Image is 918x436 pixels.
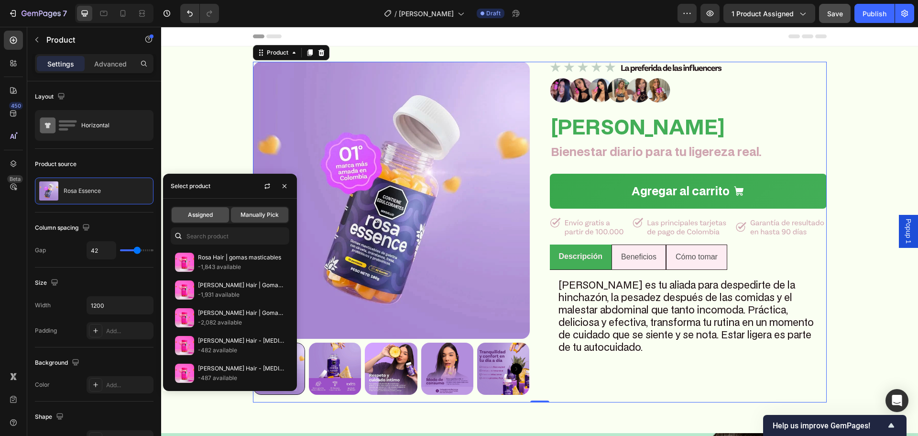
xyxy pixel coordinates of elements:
p: -487 available [198,373,285,383]
button: 1 product assigned [723,4,815,23]
span: Manually Pick [240,211,279,219]
img: product feature img [39,181,58,201]
div: Layout [35,90,67,103]
p: Advanced [94,59,127,69]
div: Beta [7,175,23,183]
p: -2,082 available [198,318,285,327]
div: Product [104,22,129,30]
img: gempages_579051959273653041-e9f5b218-61c0-40e9-92be-a4bab11afcd7.svg [389,35,561,46]
iframe: Design area [161,27,918,436]
button: 7 [4,4,71,23]
img: gempages_579051959273653041-1f29eb45-1054-49b5-862f-b11f17c280d4.webp [389,51,509,76]
img: Rosa Essence - Rosa Latina [316,316,368,368]
p: Settings [47,59,74,69]
span: / [394,9,397,19]
div: Add... [106,327,151,335]
p: [PERSON_NAME] es tu aliada para despedirte de la hinchazón, la pesadez después de las comidas y e... [397,252,657,326]
p: [PERSON_NAME] Hair - [MEDICAL_DATA] + Vitaminas para Cabello, Piel y uñas [198,364,285,373]
p: -482 available [198,346,285,355]
div: Product source [35,160,76,168]
span: 1 product assigned [732,9,794,19]
div: Shape [35,411,66,424]
div: Select product [171,182,210,190]
div: Horizontal [81,114,140,136]
img: Rosa Essence - Rosa Latina [148,316,200,368]
h2: [PERSON_NAME] [389,87,666,113]
p: Cómo tomar [514,224,557,237]
img: collections [175,280,194,300]
div: Agregar al carrito [470,158,568,171]
p: Beneficios [460,224,495,237]
div: Size [35,277,60,290]
p: Bienestar diario para tu ligereza real. [390,119,665,131]
div: Gap [35,246,46,255]
button: Agregar al carrito [389,147,666,182]
img: collections [175,336,194,355]
button: Carousel Back Arrow [99,336,111,348]
p: [PERSON_NAME] Hair | Gomas Masticables [198,308,285,318]
div: 450 [9,102,23,110]
img: Rosa Essence - Rosa Latina [204,316,256,368]
p: -1,843 available [198,262,285,272]
img: Rosa Essence - Rosa Latina [260,316,312,368]
img: collections [175,308,194,327]
p: [PERSON_NAME] Hair | Gomas masticables [198,280,285,290]
input: Search in Settings & Advanced [171,227,289,245]
span: Help us improve GemPages! [773,421,885,430]
img: gempages_579051959273653041-0b2fcf81-14b0-4260-9b73-c4baed9ba509.svg [389,190,666,209]
button: Save [819,4,851,23]
p: [PERSON_NAME] Hair - [MEDICAL_DATA] + Vitaminas para Cabello, Piel y Uñas [198,336,285,346]
img: Rosa Essence - Rosa Latina [92,35,369,312]
p: Rosa Hair | gomas masticables [198,253,285,262]
p: -1,931 available [198,290,285,300]
span: Popup 1 [743,192,752,217]
div: Publish [863,9,886,19]
img: collections [175,364,194,383]
div: Color [35,380,50,389]
strong: Descripción [398,225,442,234]
span: Draft [486,9,501,18]
input: Auto [87,242,116,259]
div: Open Intercom Messenger [885,389,908,412]
img: collections [175,253,194,272]
p: 7 [63,8,67,19]
span: [PERSON_NAME] [399,9,454,19]
div: Padding [35,326,57,335]
p: Product [46,34,128,45]
div: Width [35,301,51,310]
span: Assigned [188,211,213,219]
span: Save [827,10,843,18]
div: Undo/Redo [180,4,219,23]
p: Rosa Essence [64,188,101,194]
button: Show survey - Help us improve GemPages! [773,420,897,431]
div: Add... [106,381,151,390]
input: Auto [87,297,153,314]
button: Publish [854,4,895,23]
button: Carousel Next Arrow [350,336,361,348]
div: Background [35,357,81,369]
div: Column spacing [35,222,92,235]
